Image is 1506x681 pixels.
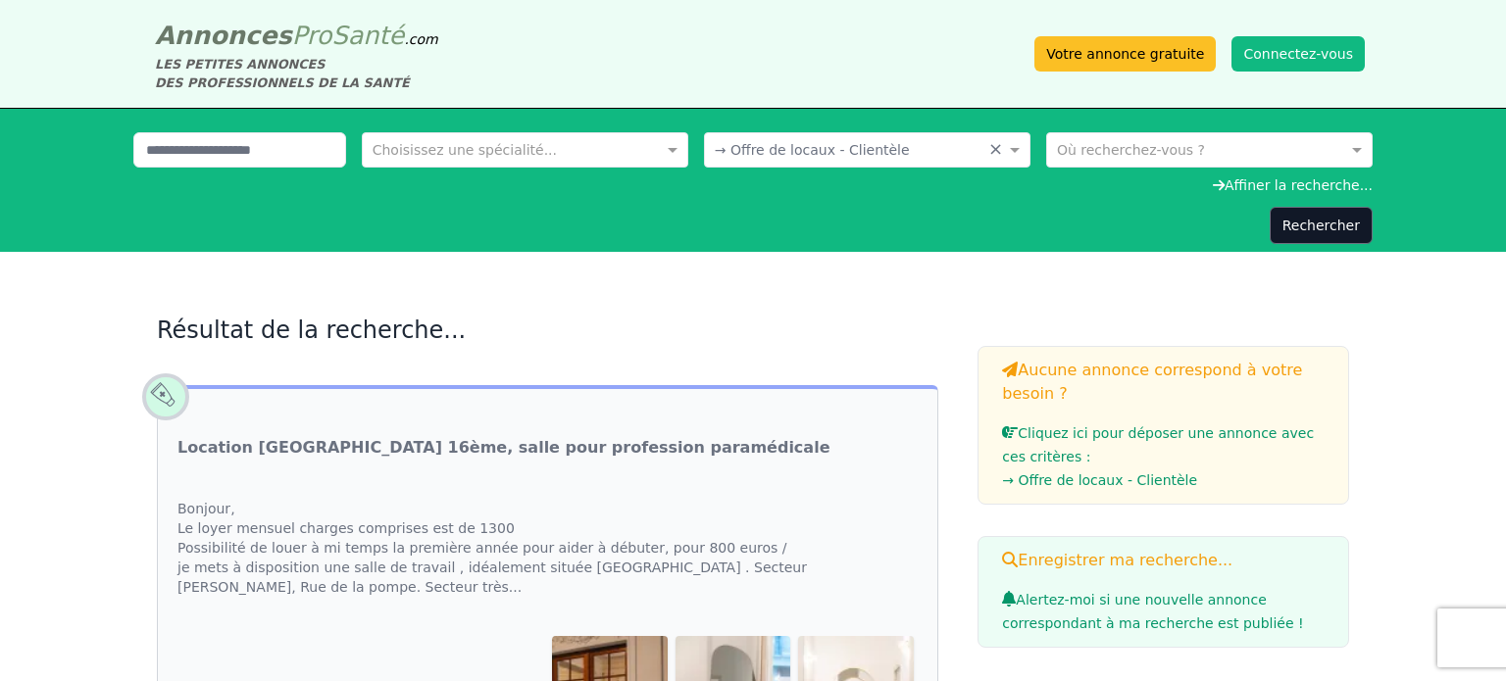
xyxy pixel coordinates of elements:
span: .com [404,31,437,47]
a: Cliquez ici pour déposer une annonce avec ces critères :→ Offre de locaux - Clientèle [1002,425,1325,492]
h3: Enregistrer ma recherche... [1002,549,1325,572]
span: Alertez-moi si une nouvelle annonce correspondant à ma recherche est publiée ! [1002,592,1303,631]
span: Annonces [155,21,292,50]
a: Location [GEOGRAPHIC_DATA] 16ème, salle pour profession paramédicale [177,436,829,460]
span: Santé [331,21,404,50]
div: LES PETITES ANNONCES DES PROFESSIONNELS DE LA SANTÉ [155,55,438,92]
h3: Aucune annonce correspond à votre besoin ? [1002,359,1325,406]
div: Bonjour, Le loyer mensuel charges comprises est de 1300 Possibilité de louer à mi temps la premiè... [158,479,937,616]
h2: Résultat de la recherche... [157,315,938,346]
a: Votre annonce gratuite [1034,36,1216,72]
button: Connectez-vous [1231,36,1365,72]
li: → Offre de locaux - Clientèle [1002,468,1325,492]
span: Clear all [988,140,1005,160]
span: Pro [292,21,332,50]
a: AnnoncesProSanté.com [155,21,438,50]
button: Rechercher [1270,207,1373,244]
div: Affiner la recherche... [133,175,1373,195]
